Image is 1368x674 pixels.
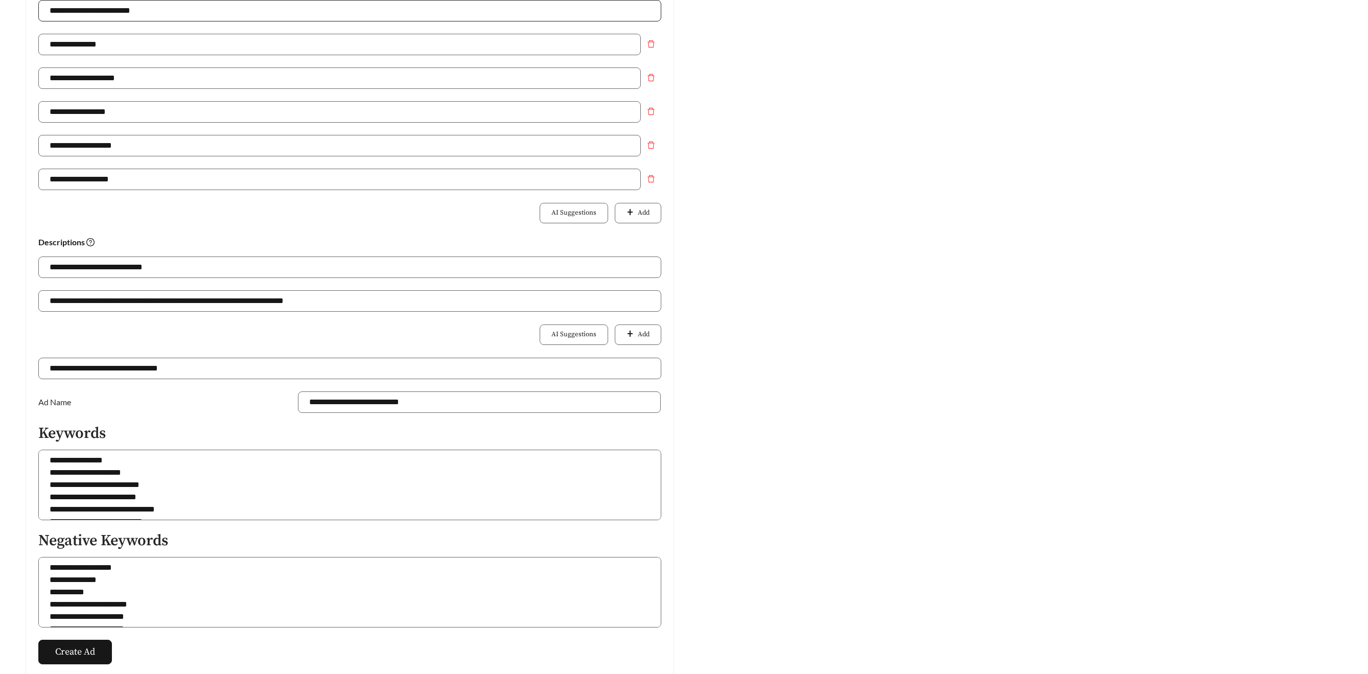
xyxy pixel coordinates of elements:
span: Add [638,330,650,340]
strong: Descriptions [38,237,95,247]
span: delete [641,141,661,149]
span: delete [641,40,661,48]
button: Remove field [641,101,661,122]
span: plus [627,208,633,217]
button: Remove field [641,67,661,88]
input: Website [38,358,661,379]
button: Remove field [641,169,661,189]
label: Ad Name [38,391,76,413]
span: plus [627,330,633,338]
span: delete [641,107,661,115]
button: plusAdd [615,203,661,223]
span: AI Suggestions [551,330,596,340]
button: AI Suggestions [540,324,608,345]
button: AI Suggestions [540,203,608,223]
span: question-circle [86,238,95,246]
button: plusAdd [615,324,661,345]
button: Remove field [641,34,661,54]
h5: Negative Keywords [38,532,661,549]
input: Ad Name [298,391,661,413]
button: Remove field [641,135,661,155]
button: Create Ad [38,640,112,664]
span: delete [641,74,661,82]
span: Create Ad [55,645,95,659]
span: delete [641,175,661,183]
span: AI Suggestions [551,208,596,218]
span: Add [638,208,650,218]
h5: Keywords [38,425,661,442]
